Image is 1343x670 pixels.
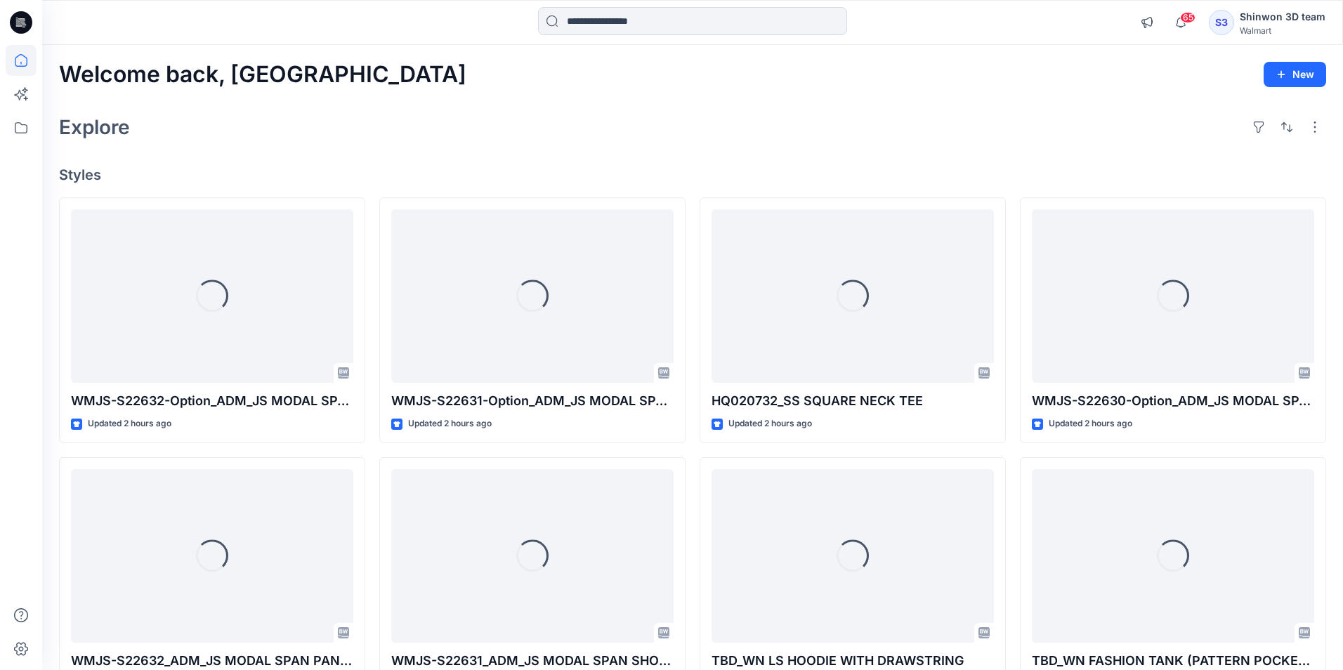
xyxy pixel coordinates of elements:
[1264,62,1326,87] button: New
[408,416,492,431] p: Updated 2 hours ago
[59,116,130,138] h2: Explore
[712,391,994,411] p: HQ020732_SS SQUARE NECK TEE
[391,391,674,411] p: WMJS-S22631-Option_ADM_JS MODAL SPAN SHORTS
[1240,25,1325,36] div: Walmart
[1240,8,1325,25] div: Shinwon 3D team
[88,416,171,431] p: Updated 2 hours ago
[59,62,466,88] h2: Welcome back, [GEOGRAPHIC_DATA]
[1209,10,1234,35] div: S3
[59,166,1326,183] h4: Styles
[71,391,353,411] p: WMJS-S22632-Option_ADM_JS MODAL SPAN PANTS
[728,416,812,431] p: Updated 2 hours ago
[1180,12,1195,23] span: 65
[1032,391,1314,411] p: WMJS-S22630-Option_ADM_JS MODAL SPAN SS TEE
[1049,416,1132,431] p: Updated 2 hours ago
